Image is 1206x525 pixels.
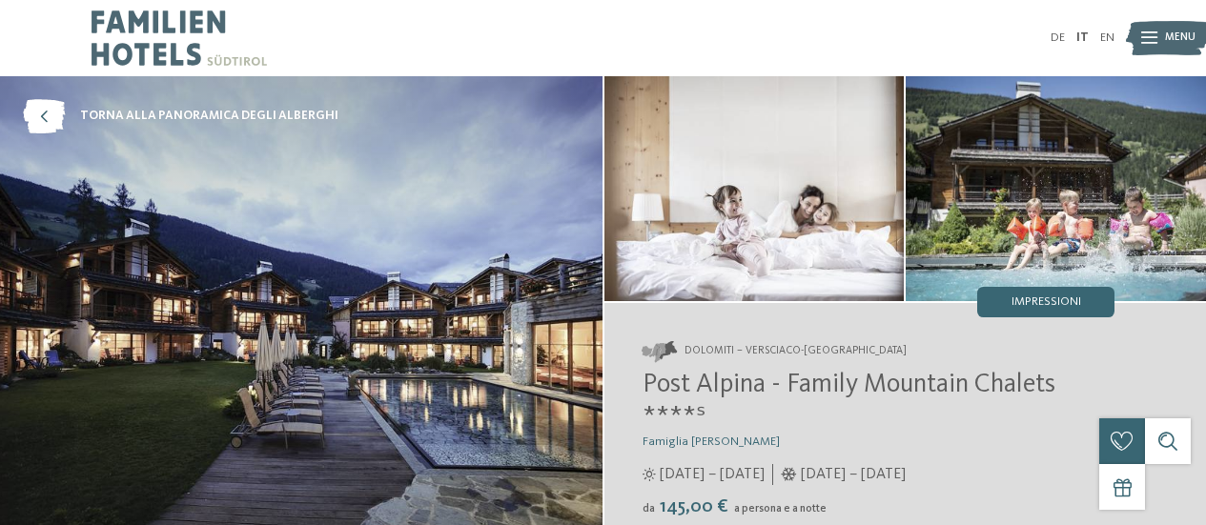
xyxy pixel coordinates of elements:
i: Orari d'apertura inverno [781,468,797,481]
span: torna alla panoramica degli alberghi [80,108,338,125]
a: DE [1051,31,1065,44]
span: a persona e a notte [734,503,827,515]
img: Il family hotel a San Candido dal fascino alpino [604,76,905,301]
span: Menu [1165,30,1196,46]
i: Orari d'apertura estate [643,468,656,481]
span: Impressioni [1012,296,1081,309]
a: torna alla panoramica degli alberghi [23,99,338,133]
span: Famiglia [PERSON_NAME] [643,435,780,448]
span: [DATE] – [DATE] [801,464,906,485]
a: EN [1100,31,1114,44]
span: da [643,503,655,515]
a: IT [1076,31,1089,44]
span: Dolomiti – Versciaco-[GEOGRAPHIC_DATA] [685,344,907,359]
span: 145,00 € [657,497,732,516]
span: [DATE] – [DATE] [660,464,765,485]
span: Post Alpina - Family Mountain Chalets ****ˢ [643,372,1055,431]
img: Il family hotel a San Candido dal fascino alpino [906,76,1206,301]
